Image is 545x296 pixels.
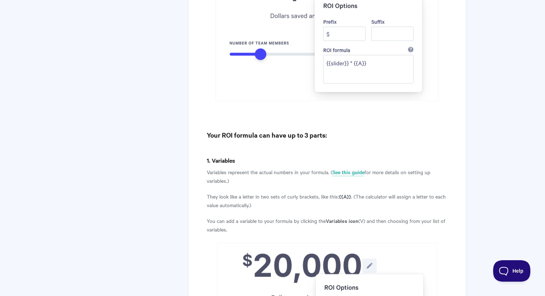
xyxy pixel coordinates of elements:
h3: Your ROI formula can have up to 3 parts: [206,130,448,140]
strong: icon [348,217,358,224]
iframe: Toggle Customer Support [493,260,531,282]
p: Variables represent the actual numbers in your formula. ( for more details on setting up variables.) [206,168,448,185]
strong: Variables [325,217,347,224]
p: They look like a letter in two sets of curly brackets, like this: . (The calculator will assign a... [206,192,448,209]
a: See this guide [332,168,364,176]
p: You can add a variable to your formula by clicking the (V) and then choosing from your list of va... [206,216,448,234]
strong: {{A}} [339,192,351,200]
h4: 1. Variables [206,156,448,165]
